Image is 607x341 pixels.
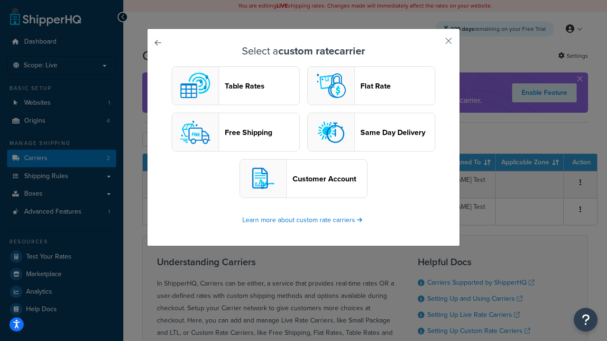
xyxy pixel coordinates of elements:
img: flat logo [312,67,350,105]
header: Free Shipping [225,128,299,137]
button: custom logoTable Rates [172,66,300,105]
button: free logoFree Shipping [172,113,300,152]
img: sameday logo [312,113,350,151]
img: free logo [176,113,214,151]
strong: custom rate carrier [278,43,365,59]
img: customerAccount logo [244,160,282,197]
h3: Select a [171,45,436,57]
header: Flat Rate [360,81,435,90]
button: Open Resource Center [574,308,598,332]
img: custom logo [176,67,214,105]
header: Customer Account [293,174,367,183]
button: customerAccount logoCustomer Account [239,159,368,198]
header: Table Rates [225,81,299,90]
header: Same Day Delivery [360,128,435,137]
a: Learn more about custom rate carriers [242,215,365,225]
button: flat logoFlat Rate [307,66,435,105]
button: sameday logoSame Day Delivery [307,113,435,152]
